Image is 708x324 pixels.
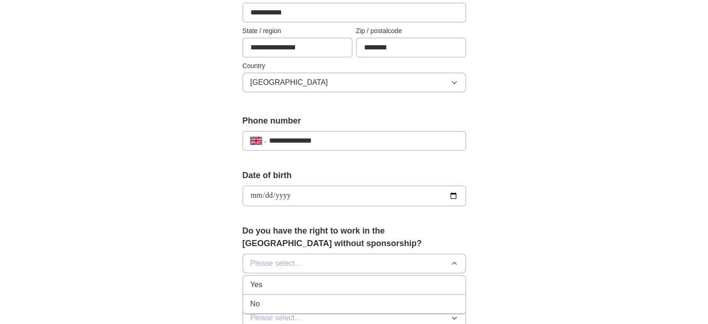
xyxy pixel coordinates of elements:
[356,26,466,36] label: Zip / postalcode
[250,312,301,324] span: Please select...
[243,254,466,273] button: Please select...
[250,279,263,290] span: Yes
[250,298,260,310] span: No
[243,169,466,182] label: Date of birth
[243,115,466,127] label: Phone number
[243,73,466,92] button: [GEOGRAPHIC_DATA]
[243,61,466,71] label: Country
[243,225,466,250] label: Do you have the right to work in the [GEOGRAPHIC_DATA] without sponsorship?
[250,77,328,88] span: [GEOGRAPHIC_DATA]
[250,258,301,269] span: Please select...
[243,26,352,36] label: State / region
